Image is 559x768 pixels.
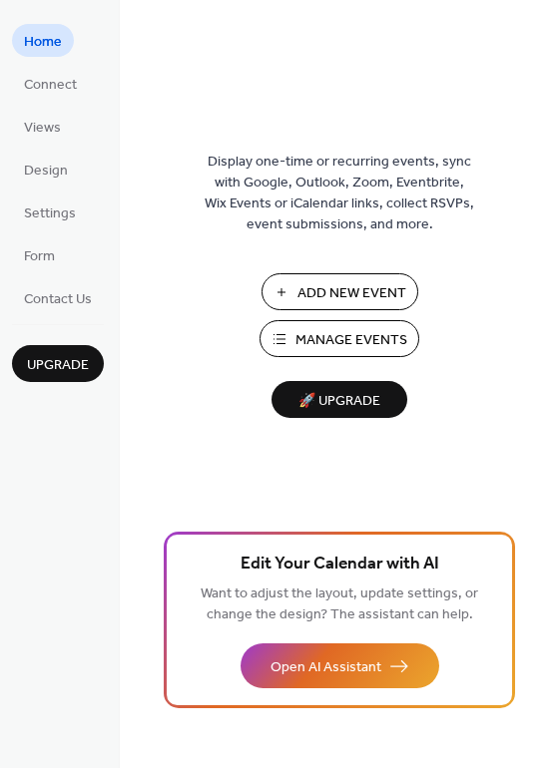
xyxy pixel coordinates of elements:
[272,381,407,418] button: 🚀 Upgrade
[24,118,61,139] span: Views
[241,551,439,578] span: Edit Your Calendar with AI
[12,153,80,186] a: Design
[12,281,104,314] a: Contact Us
[12,238,67,271] a: Form
[12,110,73,143] a: Views
[12,24,74,57] a: Home
[241,643,439,688] button: Open AI Assistant
[205,152,474,235] span: Display one-time or recurring events, sync with Google, Outlook, Zoom, Eventbrite, Wix Events or ...
[260,320,419,357] button: Manage Events
[12,67,89,100] a: Connect
[271,657,381,678] span: Open AI Assistant
[283,388,395,415] span: 🚀 Upgrade
[24,75,77,96] span: Connect
[27,355,89,376] span: Upgrade
[24,289,92,310] span: Contact Us
[297,283,406,304] span: Add New Event
[295,330,407,351] span: Manage Events
[24,246,55,267] span: Form
[12,195,88,228] a: Settings
[24,161,68,182] span: Design
[12,345,104,382] button: Upgrade
[24,32,62,53] span: Home
[262,273,418,310] button: Add New Event
[24,203,76,224] span: Settings
[201,580,478,628] span: Want to adjust the layout, update settings, or change the design? The assistant can help.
